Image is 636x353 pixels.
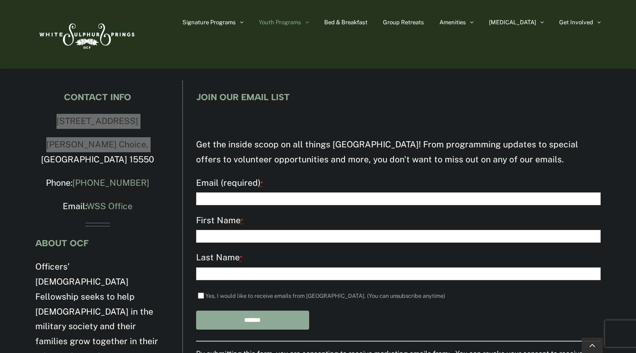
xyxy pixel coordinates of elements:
[196,213,601,229] label: First Name
[35,176,160,191] p: Phone:
[240,254,242,262] abbr: required
[35,14,137,55] img: White Sulphur Springs Logo
[35,92,160,102] h4: CONTACT INFO
[196,176,601,191] label: Email (required)
[35,137,160,167] p: [PERSON_NAME] Choice, [GEOGRAPHIC_DATA] 15550
[182,19,236,25] span: Signature Programs
[241,217,243,225] abbr: required
[324,19,367,25] span: Bed & Breakfast
[261,180,263,187] abbr: required
[72,178,149,188] a: [PHONE_NUMBER]
[383,19,424,25] span: Group Retreats
[489,19,536,25] span: [MEDICAL_DATA]
[35,114,160,129] p: [STREET_ADDRESS]
[196,250,601,266] label: Last Name
[259,19,301,25] span: Youth Programs
[87,201,132,211] a: WSS Office
[439,19,466,25] span: Amenities
[35,238,160,248] h4: ABOUT OCF
[196,137,601,167] p: Get the inside scoop on all things [GEOGRAPHIC_DATA]! From programming updates to special offers ...
[196,92,601,102] h4: JOIN OUR EMAIL LIST
[559,19,593,25] span: Get Involved
[35,199,160,214] p: Email:
[205,293,445,299] label: Yes, I would like to receive emails from [GEOGRAPHIC_DATA]. (You can unsubscribe anytime)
